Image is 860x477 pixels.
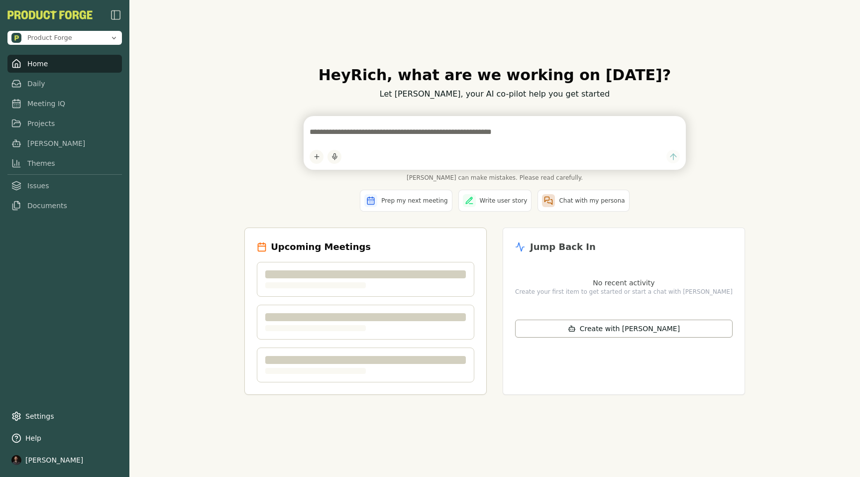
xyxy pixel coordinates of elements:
button: Write user story [458,190,532,212]
button: Add content to chat [310,150,323,164]
button: Help [7,429,122,447]
p: Create your first item to get started or start a chat with [PERSON_NAME] [515,288,733,296]
a: [PERSON_NAME] [7,134,122,152]
span: Create with [PERSON_NAME] [580,324,680,334]
button: Send message [666,150,680,163]
span: [PERSON_NAME] can make mistakes. Please read carefully. [304,174,686,182]
a: Issues [7,177,122,195]
img: Product Forge [11,33,21,43]
h2: Upcoming Meetings [271,240,371,254]
a: Settings [7,407,122,425]
button: Open organization switcher [7,31,122,45]
img: sidebar [110,9,122,21]
a: Meeting IQ [7,95,122,113]
button: Close Sidebar [110,9,122,21]
a: Projects [7,115,122,132]
h1: Hey Rich , what are we working on [DATE]? [244,66,745,84]
span: Prep my next meeting [381,197,447,205]
img: Product Forge [7,10,93,19]
span: Write user story [480,197,528,205]
a: Documents [7,197,122,215]
span: Product Forge [27,33,72,42]
button: PF-Logo [7,10,93,19]
img: profile [11,455,21,465]
a: Daily [7,75,122,93]
button: Start dictation [327,150,341,164]
a: Home [7,55,122,73]
button: Chat with my persona [537,190,629,212]
a: Themes [7,154,122,172]
span: Chat with my persona [559,197,625,205]
button: Create with [PERSON_NAME] [515,320,733,338]
button: Prep my next meeting [360,190,452,212]
p: Let [PERSON_NAME], your AI co-pilot help you get started [244,88,745,100]
p: No recent activity [515,278,733,288]
h2: Jump Back In [530,240,596,254]
button: [PERSON_NAME] [7,451,122,469]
